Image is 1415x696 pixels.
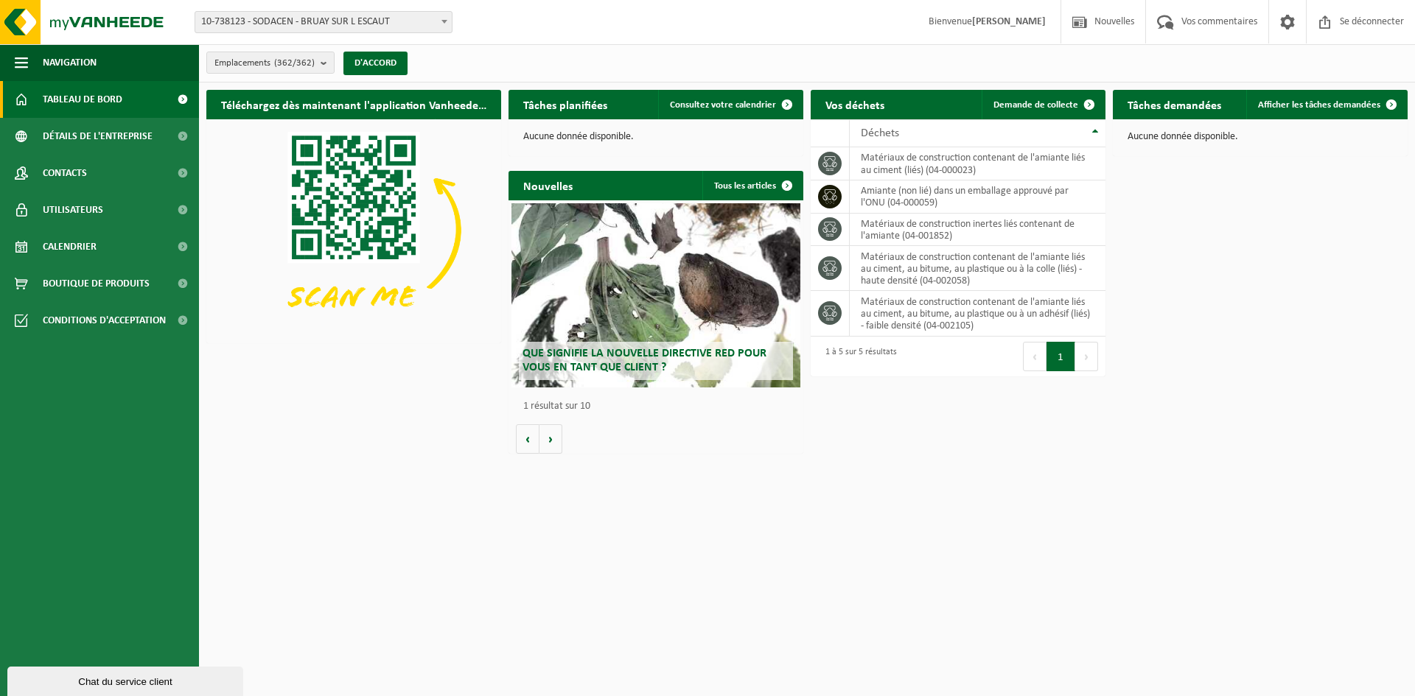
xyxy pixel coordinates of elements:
button: Emplacements(362/362) [206,52,335,74]
font: Navigation [43,57,97,68]
font: matériaux de construction inertes liés contenant de l'amiante (04-001852) [861,219,1075,242]
span: 10-738123 - SODACEN - BRUAY SUR L ESCAUT [195,11,453,33]
font: Conditions d'acceptation [43,315,166,326]
font: Contacts [43,168,87,179]
a: Demande de collecte [982,90,1104,119]
font: Tous les articles [714,181,776,191]
span: 10-738123 - SODACEN - BRUAY SUR L ESCAUT [195,12,452,32]
button: Suivant [1075,342,1098,371]
font: Aucune donnée disponible. [523,131,634,142]
font: 1 résultat sur 10 [523,401,590,412]
font: Afficher les tâches demandées [1258,100,1380,110]
font: [PERSON_NAME] [972,16,1046,27]
font: Bienvenue [929,16,972,27]
button: 1 [1047,342,1075,371]
button: D'ACCORD [343,52,408,75]
a: Consultez votre calendrier [658,90,802,119]
font: Emplacements [214,58,270,68]
font: 1 [1058,352,1063,363]
a: Tous les articles [702,171,802,200]
iframe: widget de discussion [7,664,246,696]
font: matériaux de construction contenant de l'amiante liés au ciment, au bitume, au plastique ou à la ... [861,251,1085,287]
font: Se déconnecter [1340,16,1404,27]
font: Téléchargez dès maintenant l'application Vanheede+ ! [221,100,491,112]
font: D'ACCORD [354,58,396,68]
font: Tableau de bord [43,94,122,105]
font: Que signifie la nouvelle directive RED pour vous en tant que client ? [523,348,766,373]
font: Nouvelles [523,181,573,193]
font: Aucune donnée disponible. [1128,131,1238,142]
font: Utilisateurs [43,205,103,216]
font: Nouvelles [1094,16,1134,27]
button: Précédent [1023,342,1047,371]
font: Boutique de produits [43,278,150,289]
font: (362/362) [274,58,315,68]
font: 1 à 5 sur 5 résultats [825,348,897,356]
font: Tâches planifiées [523,100,607,112]
font: Calendrier [43,242,97,253]
img: Téléchargez l'application VHEPlus [206,119,501,340]
a: Que signifie la nouvelle directive RED pour vous en tant que client ? [511,203,800,387]
font: matériaux de construction contenant de l'amiante liés au ciment (liés) (04-000023) [861,152,1085,175]
font: Consultez votre calendrier [670,100,776,110]
font: Demande de collecte [993,100,1078,110]
a: Afficher les tâches demandées [1246,90,1406,119]
font: amiante (non lié) dans un emballage approuvé par l'ONU (04-000059) [861,186,1069,208]
font: Vos déchets [825,100,884,112]
font: Déchets [861,127,899,139]
font: Tâches demandées [1128,100,1221,112]
font: Vos commentaires [1181,16,1257,27]
font: Détails de l'entreprise [43,131,153,142]
font: matériaux de construction contenant de l'amiante liés au ciment, au bitume, au plastique ou à un ... [861,296,1090,331]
